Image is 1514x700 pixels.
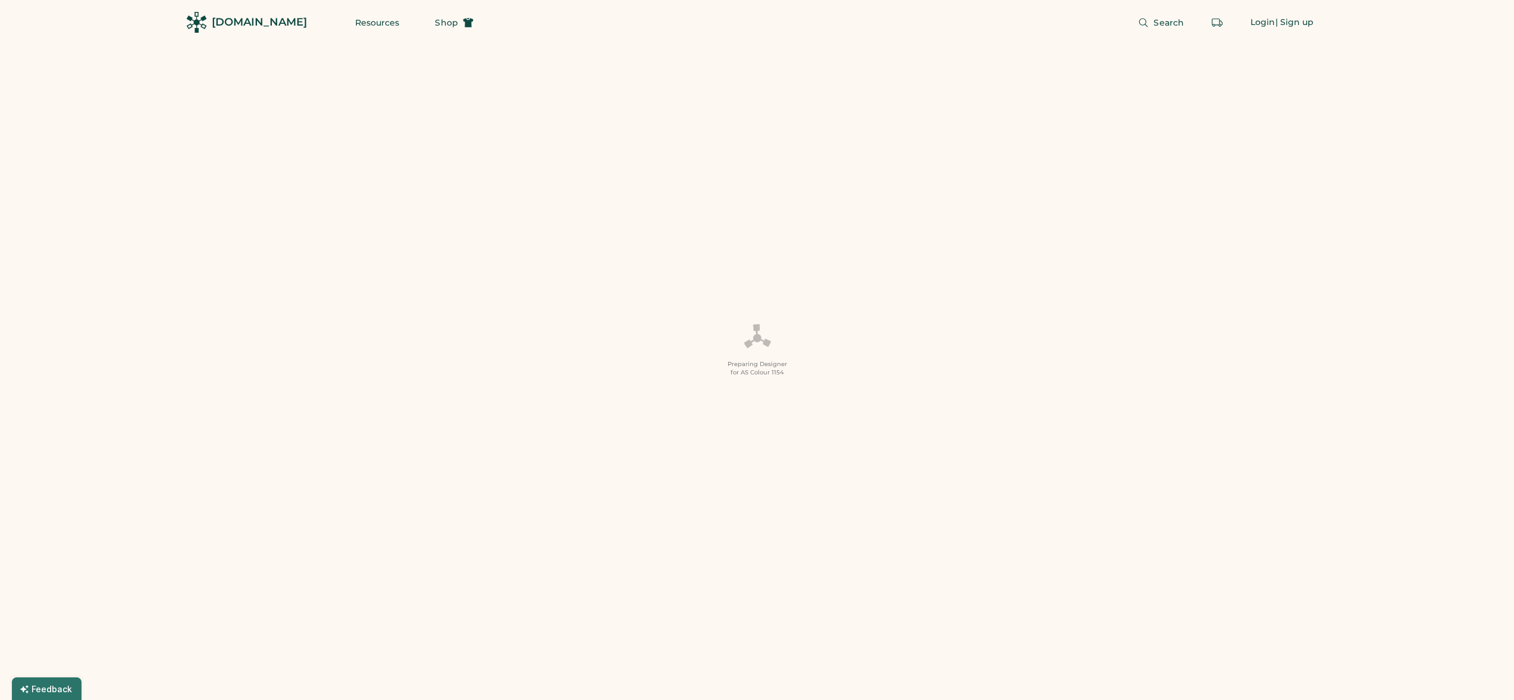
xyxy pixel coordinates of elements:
[1457,646,1509,698] iframe: Front Chat
[1250,17,1275,29] div: Login
[1205,11,1229,35] button: Retrieve an order
[1275,17,1314,29] div: | Sign up
[743,323,772,353] img: Platens-Black-Loader-Spin-rich%20black.webp
[421,11,487,35] button: Shop
[186,12,207,33] img: Rendered Logo - Screens
[212,15,307,30] div: [DOMAIN_NAME]
[341,11,414,35] button: Resources
[1124,11,1198,35] button: Search
[1153,18,1184,27] span: Search
[435,18,457,27] span: Shop
[728,360,787,377] div: Preparing Designer for AS Colour 1154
